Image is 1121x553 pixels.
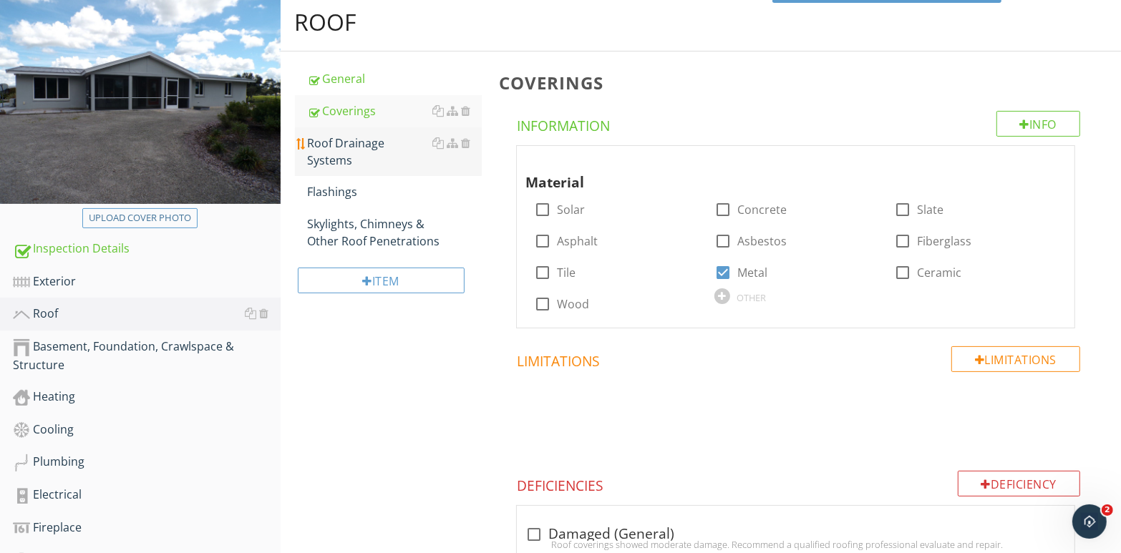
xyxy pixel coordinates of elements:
[525,152,1039,193] div: Material
[517,346,1080,371] h4: Limitations
[557,202,585,217] label: Solar
[737,292,766,303] div: OTHER
[958,471,1081,496] div: Deficiency
[308,70,482,87] div: General
[13,273,281,291] div: Exterior
[557,297,589,311] label: Wood
[557,265,576,280] label: Tile
[917,265,961,280] label: Ceramic
[517,111,1080,135] h4: Information
[308,102,482,119] div: Coverings
[737,234,787,248] label: Asbestos
[82,208,198,228] button: Upload cover photo
[13,421,281,439] div: Cooling
[13,240,281,258] div: Inspection Details
[917,202,943,217] label: Slate
[499,73,1098,92] h3: Coverings
[951,346,1080,372] div: Limitations
[295,8,357,36] div: Roof
[996,111,1081,137] div: Info
[308,215,482,250] div: Skylights, Chimneys & Other Roof Penetrations
[737,265,767,280] label: Metal
[13,305,281,323] div: Roof
[13,338,281,373] div: Basement, Foundation, Crawlspace & Structure
[13,453,281,471] div: Plumbing
[517,471,1080,495] h4: Deficiencies
[1072,504,1107,539] iframe: Intercom live chat
[13,388,281,406] div: Heating
[298,268,465,293] div: Item
[917,234,971,248] label: Fiberglass
[13,486,281,504] div: Electrical
[737,202,787,217] label: Concrete
[89,211,191,225] div: Upload cover photo
[13,519,281,537] div: Fireplace
[308,134,482,169] div: Roof Drainage Systems
[525,539,1066,550] div: Roof coverings showed moderate damage. Recommend a qualified roofing professional evaluate and re...
[1102,504,1113,516] span: 2
[557,234,598,248] label: Asphalt
[308,183,482,200] div: Flashings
